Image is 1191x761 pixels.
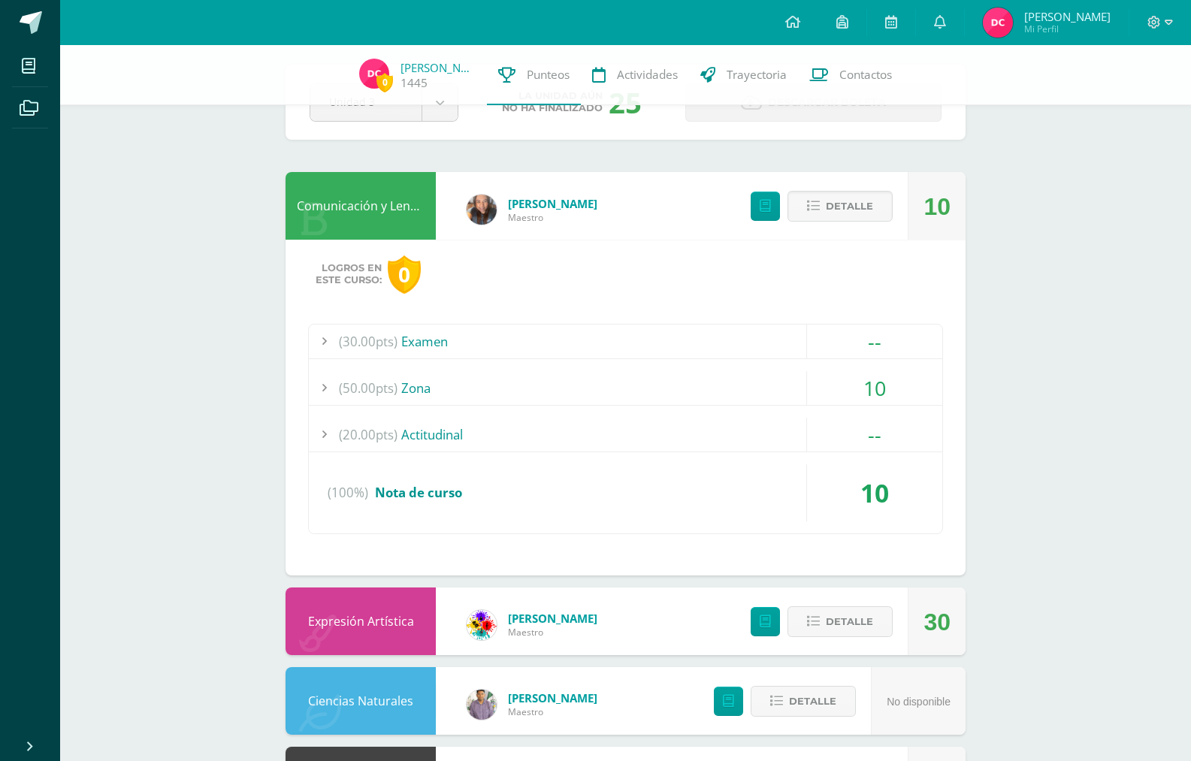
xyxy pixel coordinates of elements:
span: Trayectoria [727,67,787,83]
span: Detalle [826,192,873,220]
span: No disponible [887,696,951,708]
div: Actitudinal [309,418,942,451]
span: Mi Perfil [1024,23,1111,35]
button: Detalle [751,686,856,717]
span: Punteos [527,67,570,83]
span: 0 [376,73,393,92]
div: Zona [309,371,942,405]
div: 10 [807,464,942,521]
span: (20.00pts) [339,418,398,451]
span: Logros en este curso: [316,262,382,286]
div: 10 [807,371,942,405]
div: Comunicación y Lenguaje L1 [286,172,436,240]
img: bae459bd0cbb3c6435d31d162aa0c0eb.png [359,59,389,89]
div: 0 [388,255,421,294]
span: (30.00pts) [339,325,398,358]
a: [PERSON_NAME] [508,611,597,626]
span: (100%) [328,464,368,521]
img: 8286b9a544571e995a349c15127c7be6.png [467,195,497,225]
a: [PERSON_NAME] [401,60,476,75]
div: Expresión Artística [286,587,436,655]
div: -- [807,418,942,451]
a: Punteos [487,45,581,105]
span: (50.00pts) [339,371,398,405]
span: Detalle [826,608,873,636]
span: Maestro [508,626,597,639]
button: Detalle [787,606,893,637]
button: Detalle [787,191,893,222]
span: [PERSON_NAME] [1024,9,1111,24]
span: Maestro [508,705,597,718]
div: 10 [923,173,951,240]
div: Examen [309,325,942,358]
a: 1445 [401,75,428,91]
div: 30 [923,588,951,656]
a: Trayectoria [689,45,798,105]
img: b08e72ae1415402f2c8bd1f3d2cdaa84.png [467,690,497,720]
a: [PERSON_NAME] [508,690,597,705]
div: -- [807,325,942,358]
a: Contactos [798,45,903,105]
span: Actividades [617,67,678,83]
span: Maestro [508,211,597,224]
span: Detalle [789,687,836,715]
a: [PERSON_NAME] [508,196,597,211]
span: Contactos [839,67,892,83]
div: Ciencias Naturales [286,667,436,735]
img: d0a5be8572cbe4fc9d9d910beeabcdaa.png [467,610,497,640]
a: Actividades [581,45,689,105]
img: bae459bd0cbb3c6435d31d162aa0c0eb.png [983,8,1013,38]
span: Nota de curso [375,484,462,501]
